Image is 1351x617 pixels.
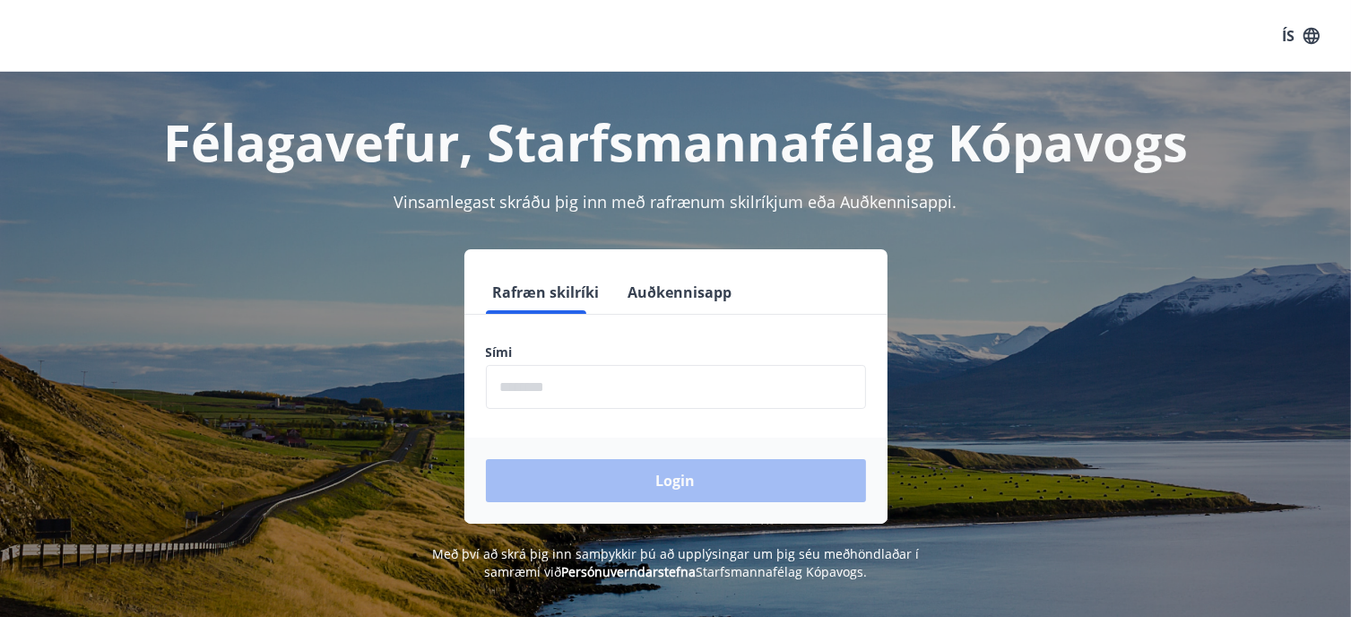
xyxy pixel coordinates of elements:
[621,271,740,314] button: Auðkennisapp
[432,545,919,580] span: Með því að skrá þig inn samþykkir þú að upplýsingar um þig séu meðhöndlaðar í samræmi við Starfsm...
[394,191,957,213] span: Vinsamlegast skráðu þig inn með rafrænum skilríkjum eða Auðkennisappi.
[486,343,866,361] label: Sími
[52,108,1300,176] h1: Félagavefur, Starfsmannafélag Kópavogs
[486,271,607,314] button: Rafræn skilríki
[1272,20,1329,52] button: ÍS
[561,563,696,580] a: Persónuverndarstefna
